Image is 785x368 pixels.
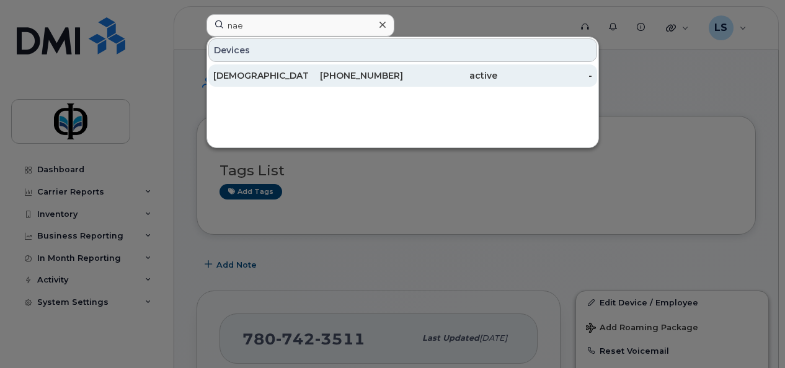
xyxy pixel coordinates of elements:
div: active [403,69,498,82]
div: [PHONE_NUMBER] [308,69,403,82]
div: Devices [208,38,597,62]
a: [DEMOGRAPHIC_DATA]em[PHONE_NUMBER]active- [208,64,597,87]
div: [DEMOGRAPHIC_DATA] em [213,69,308,82]
div: - [497,69,592,82]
